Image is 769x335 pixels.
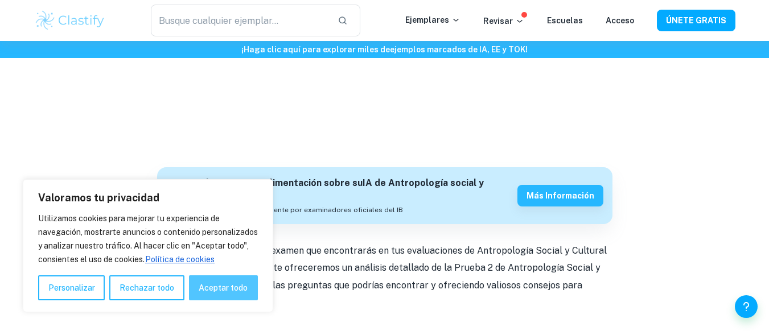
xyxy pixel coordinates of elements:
font: Rechazar todo [120,283,174,292]
font: Calificado únicamente por examinadores oficiales del IB [214,206,403,214]
input: Busque cualquier ejemplar... [151,5,328,36]
font: Personalizar [48,283,95,292]
button: Personalizar [38,275,105,300]
button: Más información [517,185,603,206]
a: Escuelas [547,16,583,25]
button: Rechazar todo [109,275,184,300]
button: Aceptar todo [189,275,258,300]
img: Logotipo de Clastify [34,9,106,32]
font: Política de cookies [145,255,215,264]
font: Aceptar todo [199,283,248,292]
font: ÚNETE GRATIS [666,16,726,26]
button: Ayuda y comentarios [735,295,758,318]
a: Política de cookies [217,254,218,264]
font: ejemplos marcados de IA, EE y TOK [390,45,525,54]
font: La Prueba 2 es el segundo examen que encontrarás en tus evaluaciones de Antropología Social y Cul... [157,245,607,308]
font: Valoramos tu privacidad [38,192,159,204]
font: Más información [527,192,594,201]
button: ÚNETE GRATIS [657,10,735,31]
a: Acceso [606,16,634,25]
font: Utilizamos cookies para mejorar tu experiencia de navegación, mostrarte anuncios o contenido pers... [38,214,258,264]
a: Cookie Policy [145,254,215,264]
div: Valoramos tu privacidad [23,179,273,312]
font: Obtenga retroalimentación sobre su [199,177,363,188]
font: Ejemplares [405,15,449,24]
a: Obtenga retroalimentación sobre suIA de Antropología social y culturalCalificado únicamente por e... [157,167,612,224]
font: ! [525,45,528,54]
font: ¡Haga clic aquí para explorar miles de [241,45,390,54]
font: Revisar [483,16,513,26]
